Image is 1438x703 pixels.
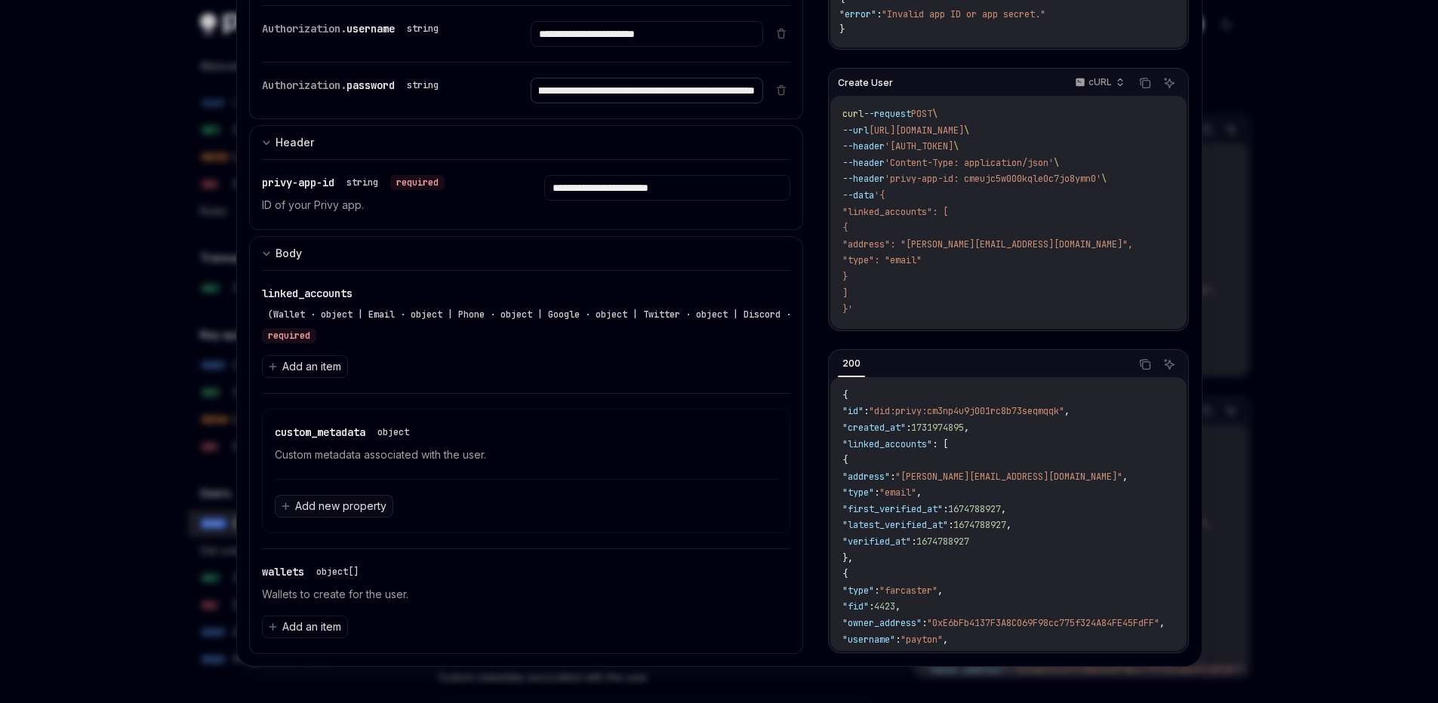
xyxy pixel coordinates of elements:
[842,108,864,120] span: curl
[316,566,359,578] div: object[]
[262,78,445,93] div: Authorization.password
[377,426,409,438] div: object
[842,389,848,401] span: {
[874,600,895,612] span: 4423
[839,23,845,35] span: }
[842,503,943,515] span: "first_verified_at"
[874,189,885,201] span: '{
[276,134,314,152] div: Header
[885,140,953,152] span: '[AUTH_TOKEN]
[282,619,341,634] span: Add an item
[879,585,938,597] span: "farcaster"
[262,175,445,190] div: privy-app-id
[901,634,943,646] span: "payton"
[1159,355,1179,374] button: Ask AI
[948,519,953,531] span: :
[916,649,922,662] span: :
[911,108,932,120] span: POST
[943,503,948,515] span: :
[249,236,804,270] button: expand input section
[864,405,869,417] span: :
[1159,73,1179,93] button: Ask AI
[876,8,882,20] span: :
[885,173,1101,185] span: 'privy-app-id: cmeujc5w000kqle0c7jo8ymn0'
[262,78,346,92] span: Authorization.
[249,125,804,159] button: expand input section
[1006,519,1012,531] span: ,
[842,536,911,548] span: "verified_at"
[1101,173,1107,185] span: \
[262,286,791,343] div: linked_accounts
[842,649,916,662] span: "display_name"
[895,600,901,612] span: ,
[842,405,864,417] span: "id"
[346,78,395,92] span: password
[262,21,445,36] div: Authorization.username
[262,564,365,579] div: wallets
[932,108,938,120] span: \
[943,634,948,646] span: ,
[838,77,893,89] span: Create User
[864,108,911,120] span: --request
[916,536,969,548] span: 1674788927
[1067,70,1131,96] button: cURL
[842,140,885,152] span: --header
[953,519,1006,531] span: 1674788927
[895,471,1122,483] span: "[PERSON_NAME][EMAIL_ADDRESS][DOMAIN_NAME]"
[842,189,874,201] span: --data
[869,600,874,612] span: :
[842,552,853,564] span: },
[842,173,885,185] span: --header
[842,303,853,315] span: }'
[842,157,885,169] span: --header
[842,222,848,234] span: {
[275,425,365,439] span: custom_metadata
[879,487,916,499] span: "email"
[842,487,874,499] span: "type"
[932,438,948,450] span: : [
[390,175,445,190] div: required
[1122,471,1128,483] span: ,
[842,568,848,580] span: {
[922,649,975,662] span: "payton ↑"
[842,271,848,283] span: }
[922,617,927,629] span: :
[407,79,439,91] div: string
[842,254,922,266] span: "type": "email"
[295,499,386,514] span: Add new property
[842,617,922,629] span: "owner_address"
[975,649,980,662] span: ,
[262,176,334,189] span: privy-app-id
[874,487,879,499] span: :
[911,536,916,548] span: :
[842,454,848,466] span: {
[842,634,895,646] span: "username"
[262,355,348,378] button: Add an item
[842,438,932,450] span: "linked_accounts"
[1089,76,1112,88] p: cURL
[262,196,508,214] p: ID of your Privy app.
[262,585,791,603] p: Wallets to create for the user.
[938,585,943,597] span: ,
[906,422,911,434] span: :
[842,600,869,612] span: "fid"
[346,177,378,189] div: string
[1159,617,1165,629] span: ,
[869,405,1064,417] span: "did:privy:cm3np4u9j001rc8b73seqmqqk"
[275,446,778,464] p: Custom metadata associated with the user.
[1135,73,1155,93] button: Copy the contents from the code block
[964,124,969,137] span: \
[895,634,901,646] span: :
[1064,405,1070,417] span: ,
[911,422,964,434] span: 1731974895
[1135,355,1155,374] button: Copy the contents from the code block
[953,140,959,152] span: \
[874,585,879,597] span: :
[842,287,848,299] span: ]
[882,8,1045,20] span: "Invalid app ID or app secret."
[842,519,948,531] span: "latest_verified_at"
[838,355,865,373] div: 200
[407,23,439,35] div: string
[262,328,316,343] div: required
[842,585,874,597] span: "type"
